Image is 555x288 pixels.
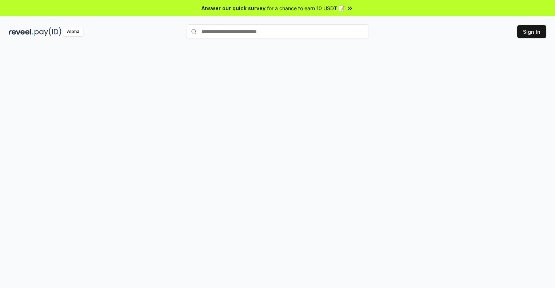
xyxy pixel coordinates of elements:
[35,27,61,36] img: pay_id
[9,27,33,36] img: reveel_dark
[201,4,265,12] span: Answer our quick survey
[517,25,546,38] button: Sign In
[63,27,83,36] div: Alpha
[267,4,345,12] span: for a chance to earn 10 USDT 📝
